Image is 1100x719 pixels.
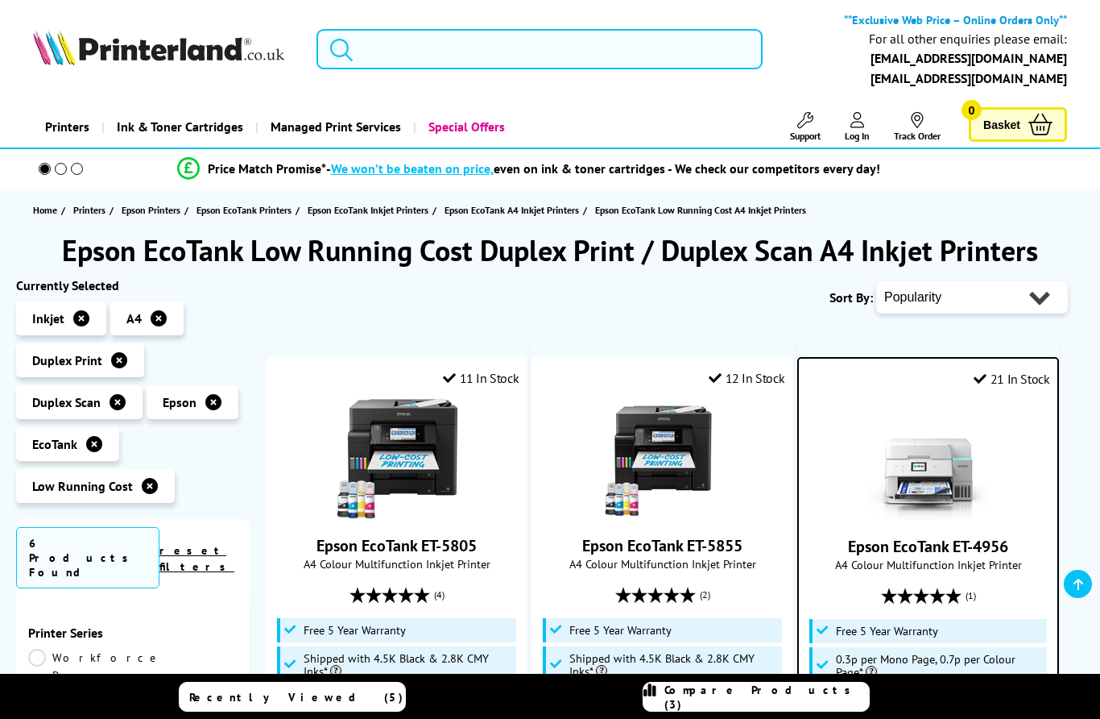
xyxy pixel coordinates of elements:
[308,202,432,218] a: Epson EcoTank Inkjet Printers
[28,649,162,684] a: Workforce Pro
[189,690,403,704] span: Recently Viewed (5)
[117,106,243,148] span: Ink & Toner Cartridges
[101,106,255,148] a: Ink & Toner Cartridges
[845,130,870,142] span: Log In
[196,202,292,218] span: Epson EcoTank Printers
[16,527,159,588] span: 6 Products Found
[870,70,1067,86] a: [EMAIL_ADDRESS][DOMAIN_NAME]
[337,506,457,522] a: Epson EcoTank ET-5805
[32,352,102,368] span: Duplex Print
[434,580,445,610] span: (4)
[961,100,982,120] span: 0
[159,543,234,574] a: reset filters
[595,204,806,216] span: Epson EcoTank Low Running Cost A4 Inkjet Printers
[8,155,1048,183] li: modal_Promise
[868,507,989,523] a: Epson EcoTank ET-4956
[602,398,723,519] img: Epson EcoTank ET-5855
[848,536,1008,557] a: Epson EcoTank ET-4956
[16,231,1084,269] h1: Epson EcoTank Low Running Cost Duplex Print / Duplex Scan A4 Inkjet Printers
[28,625,238,641] span: Printer Series
[163,394,196,410] span: Epson
[807,557,1049,572] span: A4 Colour Multifunction Inkjet Printer
[582,535,742,556] a: Epson EcoTank ET-5855
[33,202,61,218] a: Home
[32,478,133,494] span: Low Running Cost
[790,130,821,142] span: Support
[33,106,101,148] a: Printers
[308,202,428,218] span: Epson EcoTank Inkjet Printers
[179,682,406,712] a: Recently Viewed (5)
[790,112,821,142] a: Support
[326,160,880,177] div: - even on ink & toner cartridges - We check our competitors every day!
[208,160,326,177] span: Price Match Promise*
[974,371,1049,387] div: 21 In Stock
[337,398,457,519] img: Epson EcoTank ET-5805
[829,289,873,305] span: Sort By:
[869,31,1067,47] div: For all other enquiries please email:
[32,436,77,452] span: EcoTank
[643,682,870,712] a: Compare Products (3)
[33,30,296,69] a: Printerland Logo
[969,107,1067,142] a: Basket 0
[196,202,296,218] a: Epson EcoTank Printers
[894,112,941,142] a: Track Order
[844,12,1067,27] b: **Exclusive Web Price – Online Orders Only**
[33,30,284,65] img: Printerland Logo
[836,625,938,638] span: Free 5 Year Warranty
[983,114,1020,135] span: Basket
[445,202,579,218] span: Epson EcoTank A4 Inkjet Printers
[569,624,672,637] span: Free 5 Year Warranty
[870,50,1067,66] a: [EMAIL_ADDRESS][DOMAIN_NAME]
[413,106,517,148] a: Special Offers
[700,580,710,610] span: (2)
[255,106,413,148] a: Managed Print Services
[709,370,784,386] div: 12 In Stock
[122,202,184,218] a: Epson Printers
[304,652,512,678] span: Shipped with 4.5K Black & 2.8K CMY Inks*
[73,202,110,218] a: Printers
[966,580,976,611] span: (1)
[16,277,250,293] div: Currently Selected
[445,202,583,218] a: Epson EcoTank A4 Inkjet Printers
[331,160,494,177] span: We won’t be beaten on price,
[540,556,784,571] span: A4 Colour Multifunction Inkjet Printer
[32,394,101,410] span: Duplex Scan
[275,556,519,571] span: A4 Colour Multifunction Inkjet Printer
[316,535,477,556] a: Epson EcoTank ET-5805
[836,653,1043,679] span: 0.3p per Mono Page, 0.7p per Colour Page*
[443,370,519,386] div: 11 In Stock
[126,310,142,326] span: A4
[569,652,778,678] span: Shipped with 4.5K Black & 2.8K CMY Inks*
[32,310,64,326] span: Inkjet
[73,202,105,218] span: Printers
[845,112,870,142] a: Log In
[602,506,723,522] a: Epson EcoTank ET-5855
[122,202,180,218] span: Epson Printers
[868,399,989,520] img: Epson EcoTank ET-4956
[304,624,406,637] span: Free 5 Year Warranty
[664,683,869,712] span: Compare Products (3)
